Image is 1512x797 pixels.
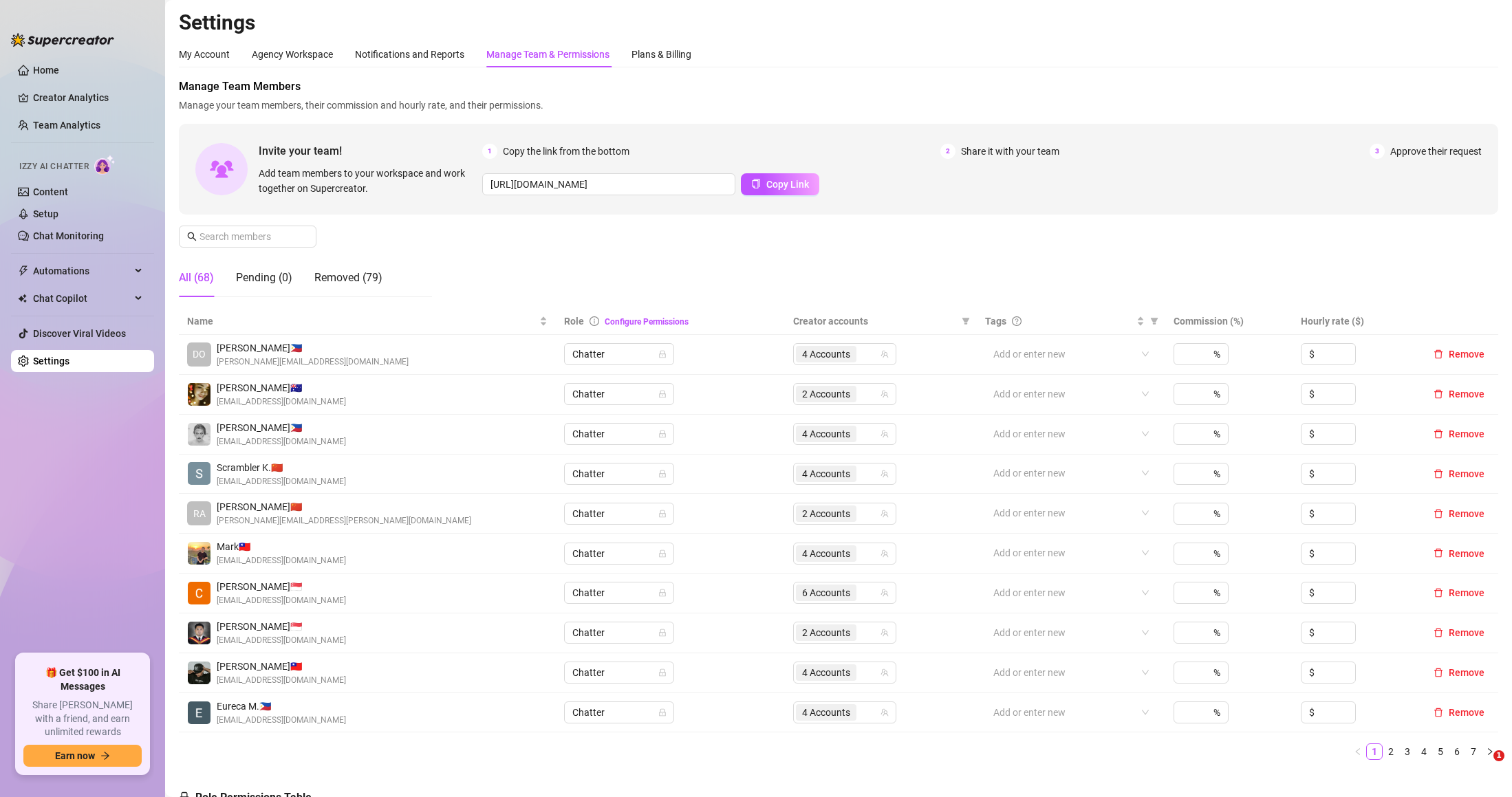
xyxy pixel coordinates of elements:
[33,65,59,76] a: Home
[1466,744,1481,759] a: 7
[199,229,297,244] input: Search members
[802,585,850,600] span: 6 Accounts
[503,144,629,159] span: Copy the link from the bottom
[217,539,346,554] span: Mark 🇹🇼
[796,585,856,601] span: 6 Accounts
[796,664,856,681] span: 4 Accounts
[1400,744,1415,759] a: 3
[217,356,409,369] span: [PERSON_NAME][EMAIL_ADDRESS][DOMAIN_NAME]
[1434,628,1443,637] span: delete
[940,144,955,159] span: 2
[1428,505,1490,522] button: Remove
[217,659,346,674] span: [PERSON_NAME] 🇹🇼
[1434,588,1443,598] span: delete
[188,383,210,406] img: deia jane boiser
[881,510,889,518] span: team
[572,543,666,564] span: Chatter
[658,470,667,478] span: lock
[188,701,210,724] img: Eureca Murillo
[55,750,95,761] span: Earn now
[1350,743,1366,760] button: left
[1390,144,1482,159] span: Approve their request
[179,78,1498,95] span: Manage Team Members
[33,230,104,241] a: Chat Monitoring
[658,708,667,717] span: lock
[1465,743,1482,760] li: 7
[802,347,850,362] span: 4 Accounts
[179,270,214,286] div: All (68)
[217,699,346,714] span: Eureca M. 🇵🇭
[605,317,689,327] a: Configure Permissions
[1383,743,1399,760] li: 2
[1428,585,1490,601] button: Remove
[572,424,666,444] span: Chatter
[188,462,210,485] img: Scrambler Kawi
[193,347,206,362] span: DO
[1432,743,1449,760] li: 5
[1449,667,1484,678] span: Remove
[217,514,471,527] span: [PERSON_NAME][EMAIL_ADDRESS][PERSON_NAME][DOMAIN_NAME]
[1428,346,1490,362] button: Remove
[217,435,346,448] span: [EMAIL_ADDRESS][DOMAIN_NAME]
[1434,389,1443,399] span: delete
[94,155,116,175] img: AI Chatter
[796,624,856,641] span: 2 Accounts
[217,395,346,408] span: [EMAIL_ADDRESS][DOMAIN_NAME]
[1428,386,1490,402] button: Remove
[1449,707,1484,718] span: Remove
[802,426,850,441] span: 4 Accounts
[572,463,666,484] span: Chatter
[1354,747,1362,756] span: left
[1449,548,1484,559] span: Remove
[658,549,667,558] span: lock
[1482,743,1498,760] button: right
[881,708,889,717] span: team
[572,344,666,364] span: Chatter
[259,166,477,196] span: Add team members to your workspace and work together on Supercreator.
[802,705,850,720] span: 4 Accounts
[658,350,667,358] span: lock
[217,554,346,567] span: [EMAIL_ADDRESS][DOMAIN_NAME]
[1366,743,1383,760] li: 1
[236,270,292,286] div: Pending (0)
[572,503,666,524] span: Chatter
[252,47,333,62] div: Agency Workspace
[33,260,131,282] span: Automations
[881,390,889,398] span: team
[11,33,114,47] img: logo-BBDzfeDw.svg
[796,466,856,482] span: 4 Accounts
[33,87,143,109] a: Creator Analytics
[217,475,346,488] span: [EMAIL_ADDRESS][DOMAIN_NAME]
[751,179,761,188] span: copy
[486,47,609,62] div: Manage Team & Permissions
[19,160,89,173] span: Izzy AI Chatter
[802,506,850,521] span: 2 Accounts
[1449,743,1465,760] li: 6
[658,589,667,597] span: lock
[1428,426,1490,442] button: Remove
[796,426,856,442] span: 4 Accounts
[33,287,131,309] span: Chat Copilot
[187,314,537,329] span: Name
[1493,750,1504,761] span: 1
[1150,317,1158,325] span: filter
[179,308,556,335] th: Name
[1465,750,1498,783] iframe: Intercom live chat
[658,629,667,637] span: lock
[1428,466,1490,482] button: Remove
[1449,744,1465,759] a: 6
[881,629,889,637] span: team
[658,668,667,677] span: lock
[959,311,973,331] span: filter
[217,499,471,514] span: [PERSON_NAME] 🇨🇳
[23,699,142,739] span: Share [PERSON_NAME] with a friend, and earn unlimited rewards
[1449,349,1484,360] span: Remove
[217,420,346,435] span: [PERSON_NAME] 🇵🇭
[33,356,69,367] a: Settings
[1012,316,1022,326] span: question-circle
[1434,668,1443,677] span: delete
[188,542,210,565] img: Mark
[187,232,197,241] span: search
[1383,744,1398,759] a: 2
[1434,548,1443,558] span: delete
